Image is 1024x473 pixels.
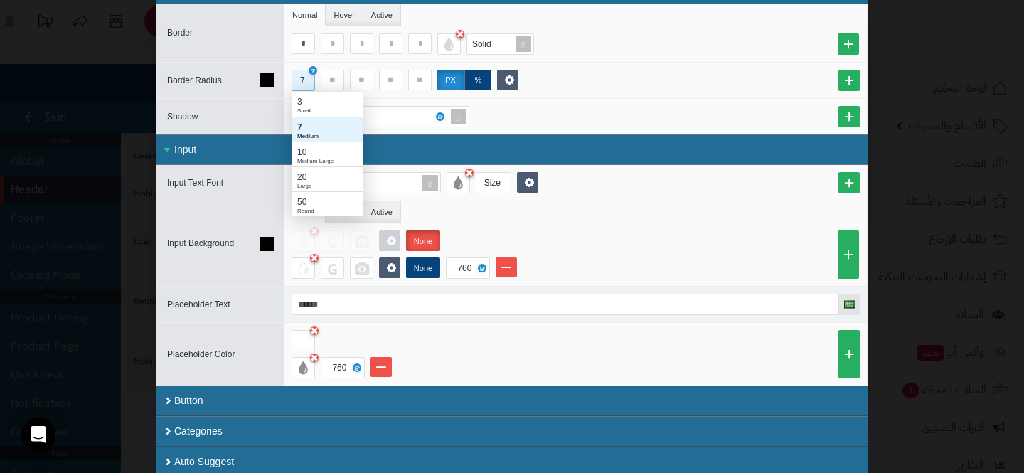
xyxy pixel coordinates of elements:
[297,107,357,115] div: Small
[363,201,401,223] li: Active
[292,142,363,166] div: Medium Large
[363,4,401,26] li: Active
[451,258,482,278] div: 760
[292,92,363,117] div: Small
[167,349,235,359] span: Placeholder Color
[472,39,491,49] span: Solid
[406,257,440,278] label: None
[292,166,363,191] div: Large
[297,207,357,216] div: Round
[297,132,357,141] div: Medium
[297,182,357,191] div: Large
[406,230,440,251] label: None
[437,70,464,90] label: px
[292,92,363,216] div: grid
[167,238,234,248] span: Input Background
[156,416,868,447] div: Categories
[292,117,363,142] div: Medium
[297,146,357,159] div: 10
[156,386,868,416] div: Button
[464,70,491,90] label: %
[167,299,230,309] span: Placeholder Text
[21,418,55,452] div: Open Intercom Messenger
[167,75,222,85] span: Border Radius
[284,201,326,223] li: Normal
[284,4,326,26] li: Normal
[844,301,855,309] img: العربية
[297,157,357,166] div: Medium Large
[297,171,357,184] div: 20
[326,4,363,26] li: Hover
[167,178,223,188] span: Input Text Font
[156,134,868,165] div: Input
[297,121,357,134] div: 7
[167,112,198,122] span: Shadow
[297,95,357,108] div: 3
[300,70,305,90] div: 7
[476,173,508,193] div: Size
[167,28,193,38] span: Border
[292,191,363,216] div: Round
[326,358,357,378] div: 760
[297,196,357,208] div: 50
